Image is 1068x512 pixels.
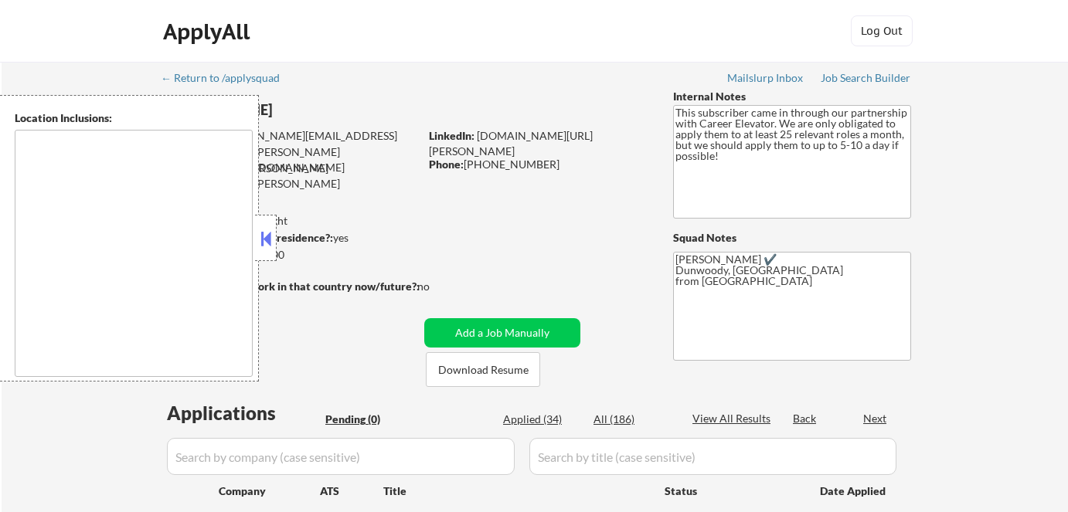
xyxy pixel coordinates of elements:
div: Applied (34) [503,412,580,427]
div: yes [162,230,414,246]
div: Back [793,411,818,426]
div: Date Applied [820,483,888,499]
div: Applications [167,404,320,422]
div: All (186) [594,412,671,427]
button: Log Out [851,15,913,46]
div: [PERSON_NAME][EMAIL_ADDRESS][PERSON_NAME][DOMAIN_NAME] [162,161,419,206]
strong: Phone: [429,158,464,171]
button: Download Resume [426,352,540,387]
div: Company [219,483,320,499]
a: [DOMAIN_NAME][URL][PERSON_NAME] [429,129,593,158]
div: [PERSON_NAME][EMAIL_ADDRESS][DOMAIN_NAME] [163,128,419,158]
button: Add a Job Manually [424,318,580,348]
div: Status [665,476,798,504]
a: Mailslurp Inbox [727,72,804,87]
div: [PERSON_NAME] [162,100,480,120]
div: no [417,279,461,294]
a: ← Return to /applysquad [161,72,294,87]
div: Mailslurp Inbox [727,73,804,83]
div: Job Search Builder [821,73,911,83]
strong: Will need Visa to work in that country now/future?: [162,280,420,293]
div: $85,000 [162,247,419,263]
input: Search by title (case sensitive) [529,438,896,475]
input: Search by company (case sensitive) [167,438,515,475]
div: [PHONE_NUMBER] [429,157,648,172]
div: [PERSON_NAME][EMAIL_ADDRESS][DOMAIN_NAME] [163,144,419,175]
div: 34 sent / 0 bought [162,213,419,229]
div: ← Return to /applysquad [161,73,294,83]
div: ATS [320,483,383,499]
div: View All Results [692,411,775,426]
div: Next [863,411,888,426]
div: Internal Notes [673,89,911,104]
div: ApplyAll [163,19,254,45]
div: Squad Notes [673,230,911,246]
strong: LinkedIn: [429,129,474,142]
div: Pending (0) [325,412,403,427]
div: Title [383,483,650,499]
div: Location Inclusions: [15,110,253,126]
